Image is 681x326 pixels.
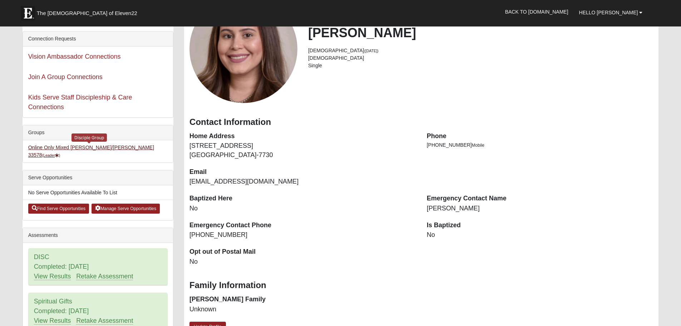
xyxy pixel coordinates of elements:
li: [PHONE_NUMBER] [427,141,653,149]
dd: Unknown [189,305,416,314]
li: Single [308,62,653,69]
a: View Results [34,273,71,280]
dt: Emergency Contact Name [427,194,653,203]
dd: No [189,204,416,213]
dt: Baptized Here [189,194,416,203]
div: Disciple Group [71,133,107,142]
a: Find Serve Opportunities [28,204,89,214]
small: (Leader ) [42,153,60,157]
a: Back to [DOMAIN_NAME] [500,3,574,21]
dd: [PHONE_NUMBER] [189,230,416,240]
li: [DEMOGRAPHIC_DATA] [308,54,653,62]
li: [DEMOGRAPHIC_DATA] [308,47,653,54]
div: Serve Opportunities [23,170,173,185]
a: Retake Assessment [76,273,133,280]
div: DISC Completed: [DATE] [29,249,167,285]
a: Manage Serve Opportunities [92,204,160,214]
dd: No [189,257,416,267]
dt: Home Address [189,132,416,141]
li: No Serve Opportunities Available To List [23,185,173,200]
dt: Email [189,167,416,177]
dd: [STREET_ADDRESS] [GEOGRAPHIC_DATA]-7730 [189,141,416,160]
span: The [DEMOGRAPHIC_DATA] of Eleven22 [37,10,137,17]
h3: Contact Information [189,117,653,127]
div: Groups [23,125,173,140]
a: View Results [34,317,71,325]
dd: [EMAIL_ADDRESS][DOMAIN_NAME] [189,177,416,186]
a: Kids Serve Staff Discipleship & Care Connections [28,94,132,111]
span: Hello [PERSON_NAME] [579,10,638,15]
span: Mobile [472,143,484,148]
dt: Is Baptized [427,221,653,230]
dt: Emergency Contact Phone [189,221,416,230]
dt: [PERSON_NAME] Family [189,295,416,304]
h3: Family Information [189,280,653,291]
small: ([DATE]) [364,49,379,53]
img: Eleven22 logo [21,6,35,20]
div: Assessments [23,228,173,243]
a: Vision Ambassador Connections [28,53,121,60]
dd: [PERSON_NAME] [427,204,653,213]
a: Retake Assessment [76,317,133,325]
dt: Opt out of Postal Mail [189,247,416,257]
a: Join A Group Connections [28,73,103,81]
a: The [DEMOGRAPHIC_DATA] of Eleven22 [17,3,160,20]
a: Hello [PERSON_NAME] [574,4,648,21]
a: Online Only Mixed [PERSON_NAME]/[PERSON_NAME] 33578(Leader) [28,145,154,158]
div: Connection Requests [23,31,173,47]
dt: Phone [427,132,653,141]
h2: [PERSON_NAME] [308,25,653,40]
dd: No [427,230,653,240]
